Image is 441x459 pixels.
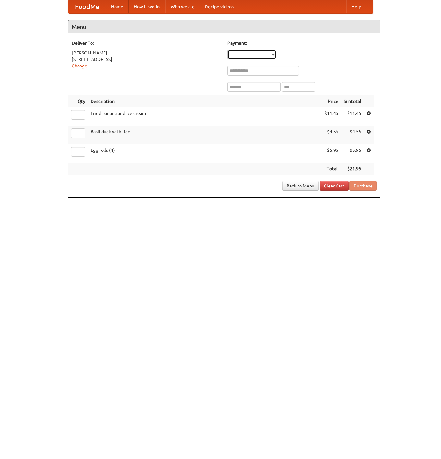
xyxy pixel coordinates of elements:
[341,107,364,126] td: $11.45
[341,95,364,107] th: Subtotal
[320,181,349,191] a: Clear Cart
[227,40,377,46] h5: Payment:
[282,181,319,191] a: Back to Menu
[72,63,87,68] a: Change
[88,107,322,126] td: Fried banana and ice cream
[322,163,341,175] th: Total:
[88,126,322,144] td: Basil duck with rice
[322,126,341,144] td: $4.55
[322,95,341,107] th: Price
[165,0,200,13] a: Who we are
[72,40,221,46] h5: Deliver To:
[68,20,380,33] h4: Menu
[68,0,106,13] a: FoodMe
[322,107,341,126] td: $11.45
[88,144,322,163] td: Egg rolls (4)
[200,0,239,13] a: Recipe videos
[129,0,165,13] a: How it works
[349,181,377,191] button: Purchase
[341,144,364,163] td: $5.95
[341,126,364,144] td: $4.55
[106,0,129,13] a: Home
[346,0,366,13] a: Help
[341,163,364,175] th: $21.95
[72,50,221,56] div: [PERSON_NAME]
[88,95,322,107] th: Description
[72,56,221,63] div: [STREET_ADDRESS]
[322,144,341,163] td: $5.95
[68,95,88,107] th: Qty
